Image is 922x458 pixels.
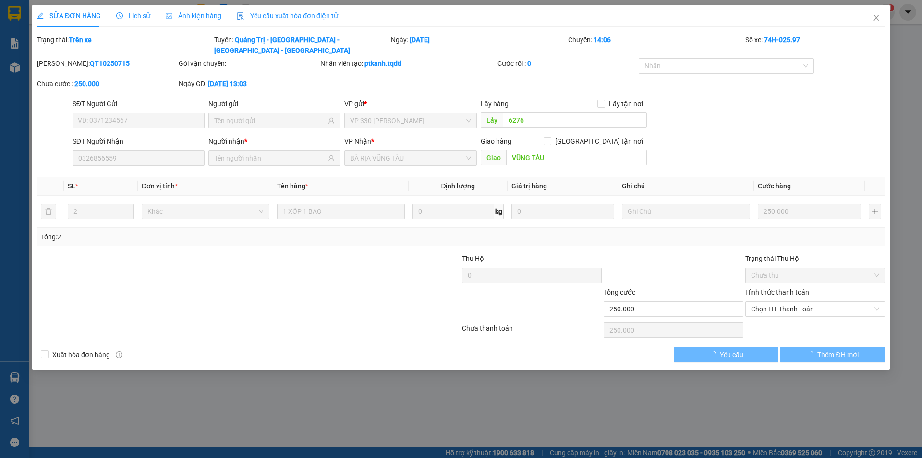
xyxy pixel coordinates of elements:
div: Ngày: [390,35,568,56]
th: Ghi chú [619,177,754,196]
span: Giá trị hàng [511,182,547,190]
span: info-circle [116,351,122,358]
div: Số xe: [744,35,886,56]
span: Khác [147,204,264,219]
button: Yêu cầu [674,347,778,362]
span: loading [807,351,818,358]
div: Trạng thái: [36,35,213,56]
b: Trên xe [69,36,92,44]
span: kg [494,204,504,219]
span: Tên hàng [277,182,308,190]
button: delete [41,204,56,219]
span: user [328,117,335,124]
span: Cước hàng [758,182,791,190]
span: SL [68,182,75,190]
input: Dọc đường [506,150,647,165]
div: Tuyến: [213,35,390,56]
b: 0 [527,60,531,67]
span: Yêu cầu xuất hóa đơn điện tử [237,12,338,20]
div: [PERSON_NAME]: [37,58,177,69]
span: VP Nhận [345,137,372,145]
div: Ngày GD: [179,78,318,89]
span: Lấy [481,112,503,128]
div: SĐT Người Nhận [73,136,205,147]
span: Định lượng [441,182,475,190]
b: 74H-025.97 [764,36,800,44]
span: user [328,155,335,161]
div: Chưa cước : [37,78,177,89]
div: Người nhận [208,136,340,147]
div: Chuyến: [567,35,744,56]
div: Trạng thái Thu Hộ [745,253,885,264]
b: [DATE] 13:03 [208,80,247,87]
span: Lấy hàng [481,100,509,108]
span: picture [166,12,172,19]
button: plus [869,204,881,219]
div: Người gửi [208,99,340,109]
span: Thu Hộ [462,255,484,262]
span: Lịch sử [116,12,150,20]
b: [DATE] [410,36,430,44]
span: Giao [481,150,506,165]
input: Dọc đường [503,112,647,128]
span: VP 330 Lê Duẫn [351,113,471,128]
span: clock-circle [116,12,123,19]
button: Thêm ĐH mới [781,347,885,362]
input: 0 [758,204,861,219]
span: Ảnh kiện hàng [166,12,221,20]
span: Đơn vị tính [142,182,178,190]
div: Gói vận chuyển: [179,58,318,69]
input: Tên người nhận [214,153,326,163]
span: Thêm ĐH mới [818,349,859,360]
span: [GEOGRAPHIC_DATA] tận nơi [551,136,647,147]
b: ptkanh.tqdtl [364,60,402,67]
span: Tổng cước [604,288,635,296]
div: SĐT Người Gửi [73,99,205,109]
label: Hình thức thanh toán [745,288,809,296]
input: Tên người gửi [214,115,326,126]
b: Quảng Trị - [GEOGRAPHIC_DATA] - [GEOGRAPHIC_DATA] - [GEOGRAPHIC_DATA] [214,36,350,54]
span: SỬA ĐƠN HÀNG [37,12,101,20]
b: 14:06 [594,36,611,44]
input: VD: Bàn, Ghế [277,204,405,219]
b: QT10250715 [90,60,130,67]
span: loading [710,351,720,358]
button: Close [863,5,890,32]
span: Chưa thu [751,268,879,283]
div: VP gửi [345,99,477,109]
span: Lấy tận nơi [605,99,647,109]
span: Chọn HT Thanh Toán [751,302,879,316]
div: Tổng: 2 [41,232,356,242]
span: close [873,14,880,22]
img: icon [237,12,244,20]
div: Cước rồi : [497,58,637,69]
span: BÀ RỊA VŨNG TÀU [351,151,471,165]
input: 0 [511,204,615,219]
span: Yêu cầu [720,349,744,360]
span: Giao hàng [481,137,511,145]
div: Chưa thanh toán [461,323,603,340]
span: Xuất hóa đơn hàng [49,349,114,360]
input: Ghi Chú [622,204,750,219]
span: edit [37,12,44,19]
div: Nhân viên tạo: [320,58,496,69]
b: 250.000 [74,80,99,87]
